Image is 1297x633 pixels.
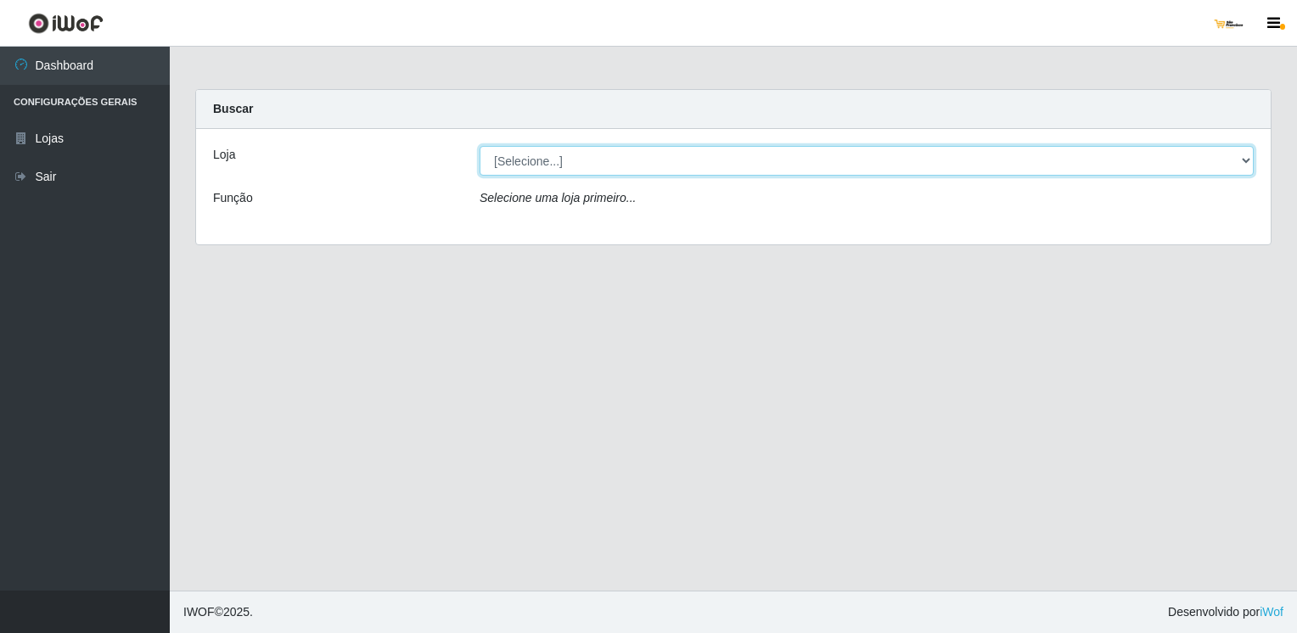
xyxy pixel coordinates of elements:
[1260,605,1283,619] a: iWof
[1168,603,1283,621] span: Desenvolvido por
[183,605,215,619] span: IWOF
[28,13,104,34] img: CoreUI Logo
[213,102,253,115] strong: Buscar
[183,603,253,621] span: © 2025 .
[213,189,253,207] label: Função
[480,191,636,204] i: Selecione uma loja primeiro...
[213,146,235,164] label: Loja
